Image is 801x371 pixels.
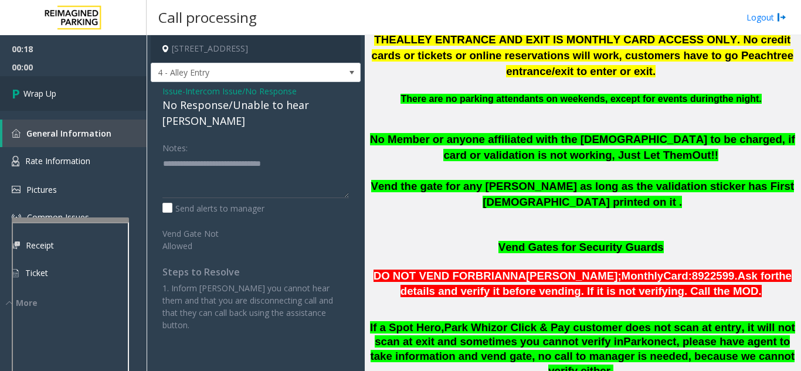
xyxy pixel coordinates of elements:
span: Intercom Issue/No Response [185,85,297,97]
span: General Information [26,128,111,139]
span: or Click & Pay customer does not scan at entry, it will not scan at exit and sometimes you cannot... [375,321,795,348]
span: Pictures [26,184,57,195]
label: Notes: [162,138,188,154]
img: 'icon' [12,186,21,193]
span: Out!! [692,149,718,161]
span: Vend Gates for Security Guards [498,241,664,253]
span: BRIANNA [476,270,526,282]
span: [PERSON_NAME]; [526,270,622,282]
a: General Information [2,120,147,147]
a: Logout [746,11,786,23]
span: If a Spot Hero, [370,321,444,333]
img: 'icon' [12,213,21,222]
span: Park Whiz [444,321,496,333]
span: Common Issues [27,212,89,223]
span: 8922599. [692,270,738,282]
span: 4 - Alley Entry [151,63,318,82]
span: Issue [162,85,182,97]
span: Parkonect [623,335,676,348]
span: Monthly [622,270,664,282]
span: . [759,94,761,104]
span: Rate Information [25,155,90,166]
div: More [6,297,147,309]
span: No Member or anyone affiliated with the [DEMOGRAPHIC_DATA] to be charged, if card or validation i... [370,133,795,161]
span: Card: [663,270,692,282]
span: - [182,86,297,97]
h4: [STREET_ADDRESS] [151,35,361,63]
span: Ask for [738,270,775,282]
label: Vend Gate Not Allowed [159,223,240,252]
div: No Response/Unable to hear [PERSON_NAME] [162,97,349,129]
span: the details and verify it before vending. If it is not verifying. Call the MOD. [400,270,792,298]
p: 1. Inform [PERSON_NAME] you cannot hear them and that you are disconnecting call and that they ca... [162,282,349,331]
h3: Call processing [152,3,263,32]
img: 'icon' [12,156,19,166]
h4: Steps to Resolve [162,267,349,278]
span: ALLEY ENTRANCE AND EXIT IS MONTHLY CARD ACCESS ONLY. No credit cards or tickets or online reserva... [372,33,794,77]
img: 'icon' [12,129,21,138]
span: There are no parking attendants on weekends, except for events during [400,94,719,104]
label: Send alerts to manager [162,202,264,215]
span: Vend the gate for any [PERSON_NAME] as long as the validation sticker has First [DEMOGRAPHIC_DATA... [371,180,795,208]
span: THE [374,33,396,46]
span: DO NOT VEND FOR [374,270,476,282]
span: the night [719,94,759,104]
img: logout [777,11,786,23]
span: Wrap Up [23,87,56,100]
